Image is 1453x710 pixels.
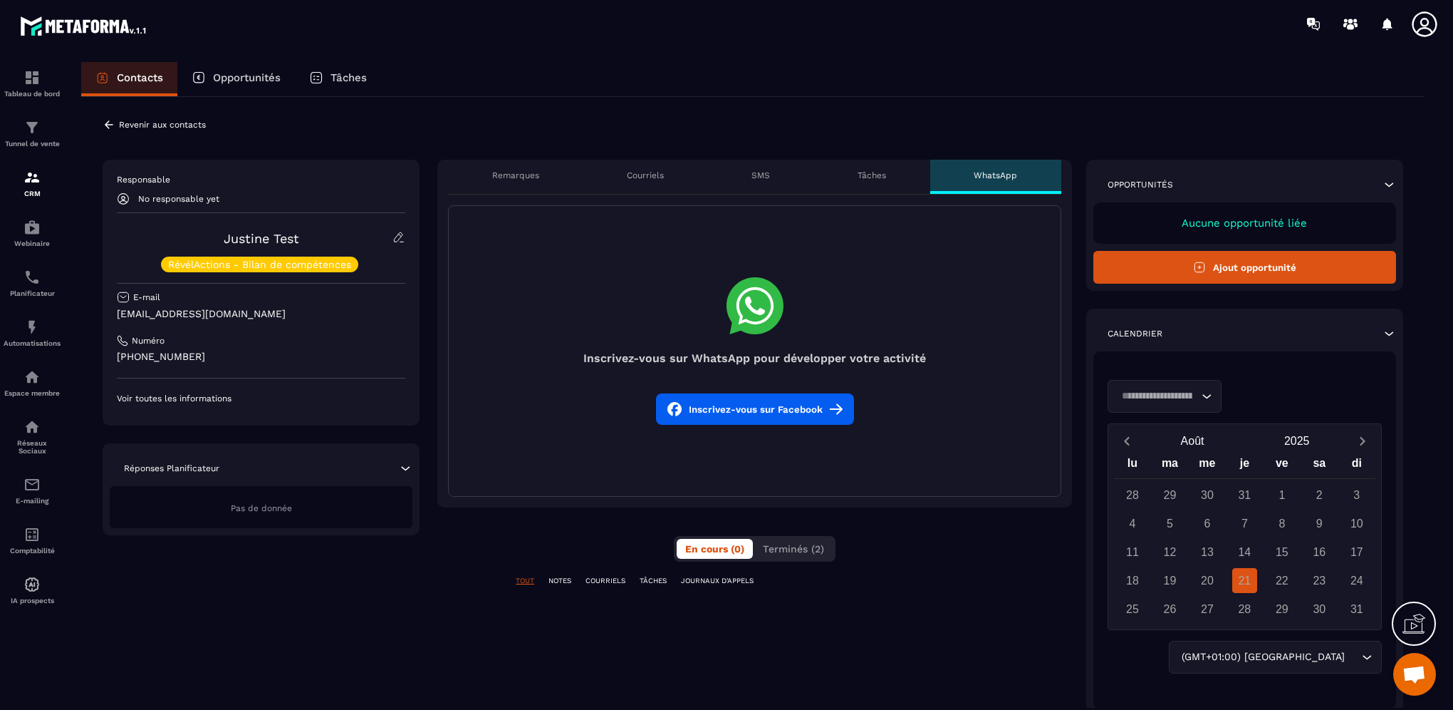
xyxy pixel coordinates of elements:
[1157,483,1182,508] div: 29
[1120,568,1145,593] div: 18
[1344,483,1369,508] div: 3
[585,576,625,586] p: COURRIELS
[1348,649,1358,665] input: Search for option
[4,389,61,397] p: Espace membre
[1151,453,1188,478] div: ma
[656,393,854,425] button: Inscrivez-vous sur Facebook
[1157,511,1182,536] div: 5
[1307,483,1332,508] div: 2
[119,120,206,130] p: Revenir aux contacts
[4,140,61,148] p: Tunnel de vente
[1108,380,1222,413] div: Search for option
[627,170,664,181] p: Courriels
[1194,511,1219,536] div: 6
[1269,597,1294,622] div: 29
[1108,179,1173,190] p: Opportunités
[330,71,367,84] p: Tâches
[640,576,667,586] p: TÂCHES
[1157,597,1182,622] div: 26
[4,465,61,515] a: emailemailE-mailing
[1120,511,1145,536] div: 4
[24,418,41,436] img: social-network
[4,597,61,604] p: IA prospects
[1232,597,1257,622] div: 28
[20,13,148,38] img: logo
[1264,453,1301,478] div: ve
[4,497,61,505] p: E-mailing
[231,503,292,513] span: Pas de donnée
[177,62,295,96] a: Opportunités
[1269,568,1294,593] div: 22
[24,369,41,386] img: automations
[24,69,41,86] img: formation
[1301,453,1338,478] div: sa
[685,543,744,555] span: En cours (0)
[754,539,833,559] button: Terminés (2)
[1307,511,1332,536] div: 9
[24,219,41,236] img: automations
[4,515,61,565] a: accountantaccountantComptabilité
[1114,431,1140,451] button: Previous month
[81,62,177,96] a: Contacts
[24,319,41,336] img: automations
[751,170,770,181] p: SMS
[24,526,41,543] img: accountant
[1338,453,1375,478] div: di
[117,71,163,84] p: Contacts
[1114,453,1151,478] div: lu
[548,576,571,586] p: NOTES
[4,339,61,347] p: Automatisations
[1269,511,1294,536] div: 8
[4,90,61,98] p: Tableau de bord
[1169,641,1382,674] div: Search for option
[224,231,299,246] a: Justine Test
[4,547,61,555] p: Comptabilité
[1194,597,1219,622] div: 27
[1194,483,1219,508] div: 30
[1269,483,1294,508] div: 1
[1344,597,1369,622] div: 31
[1178,649,1348,665] span: (GMT+01:00) [GEOGRAPHIC_DATA]
[1189,453,1226,478] div: me
[4,240,61,247] p: Webinaire
[1117,389,1198,404] input: Search for option
[1108,217,1382,230] p: Aucune opportunité liée
[1120,597,1145,622] div: 25
[1093,251,1396,284] button: Ajout opportunité
[1307,597,1332,622] div: 30
[1307,540,1332,565] div: 16
[763,543,824,555] span: Terminés (2)
[1307,568,1332,593] div: 23
[24,576,41,593] img: automations
[213,71,281,84] p: Opportunités
[1344,540,1369,565] div: 17
[117,307,405,321] p: [EMAIL_ADDRESS][DOMAIN_NAME]
[1108,328,1162,339] p: Calendrier
[1232,540,1257,565] div: 14
[1157,568,1182,593] div: 19
[4,408,61,465] a: social-networksocial-networkRéseaux Sociaux
[1157,540,1182,565] div: 12
[1232,511,1257,536] div: 7
[124,463,219,474] p: Réponses Planificateur
[4,108,61,158] a: formationformationTunnel de vente
[1344,568,1369,593] div: 24
[24,119,41,136] img: formation
[1232,568,1257,593] div: 21
[681,576,754,586] p: JOURNAUX D'APPELS
[117,174,405,185] p: Responsable
[1344,511,1369,536] div: 10
[1194,568,1219,593] div: 20
[4,190,61,197] p: CRM
[492,170,539,181] p: Remarques
[1226,453,1263,478] div: je
[1349,431,1375,451] button: Next month
[4,358,61,408] a: automationsautomationsEspace membre
[117,393,405,404] p: Voir toutes les informations
[133,292,160,303] p: E-mail
[24,476,41,493] img: email
[168,259,351,269] p: RévélActions - Bilan de compétences
[1114,453,1375,622] div: Calendar wrapper
[4,58,61,108] a: formationformationTableau de bord
[4,258,61,308] a: schedulerschedulerPlanificateur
